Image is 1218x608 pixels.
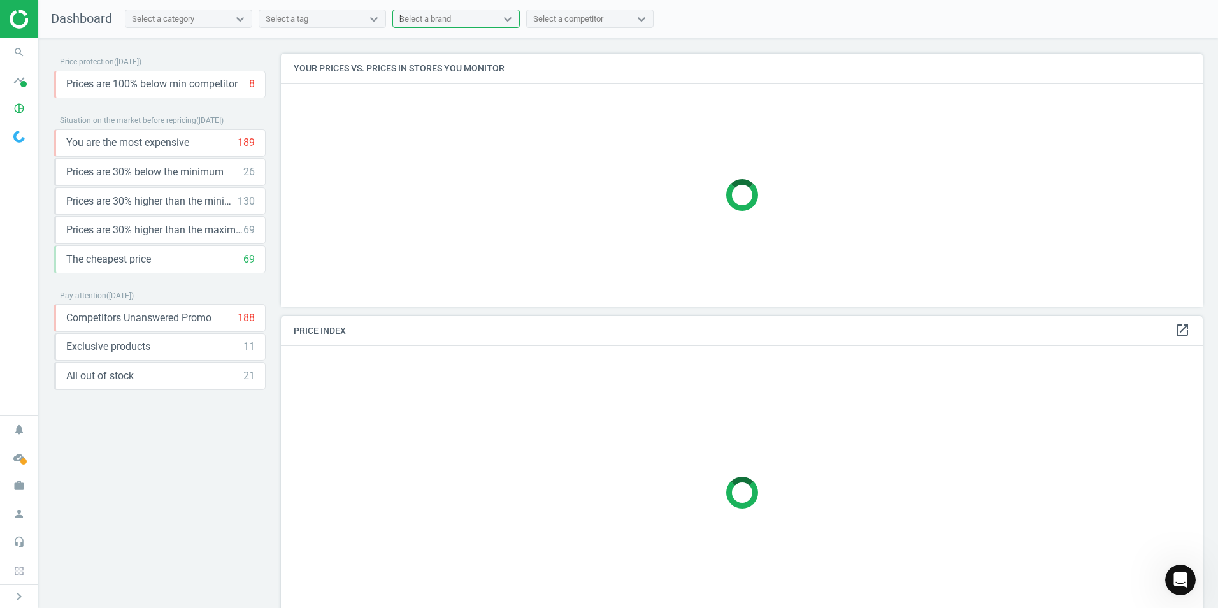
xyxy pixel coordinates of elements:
[7,474,31,498] i: work
[7,502,31,526] i: person
[243,369,255,383] div: 21
[7,445,31,470] i: cloud_done
[533,13,603,25] div: Select a competitor
[7,530,31,554] i: headset_mic
[7,40,31,64] i: search
[243,165,255,179] div: 26
[7,96,31,120] i: pie_chart_outlined
[114,57,141,66] span: ( [DATE] )
[1175,322,1190,339] a: open_in_new
[3,588,35,605] button: chevron_right
[66,340,150,354] span: Exclusive products
[66,311,211,325] span: Competitors Unanswered Promo
[51,11,112,26] span: Dashboard
[10,10,100,29] img: ajHJNr6hYgQAAAAASUVORK5CYII=
[11,589,27,604] i: chevron_right
[266,13,308,25] div: Select a tag
[238,194,255,208] div: 130
[132,13,194,25] div: Select a category
[66,77,238,91] span: Prices are 100% below min competitor
[281,316,1203,346] h4: Price Index
[66,194,238,208] span: Prices are 30% higher than the minimum
[196,116,224,125] span: ( [DATE] )
[60,116,196,125] span: Situation on the market before repricing
[238,136,255,150] div: 189
[1175,322,1190,338] i: open_in_new
[7,417,31,442] i: notifications
[66,252,151,266] span: The cheapest price
[7,68,31,92] i: timeline
[66,136,189,150] span: You are the most expensive
[243,252,255,266] div: 69
[281,54,1203,83] h4: Your prices vs. prices in stores you monitor
[243,340,255,354] div: 11
[60,291,106,300] span: Pay attention
[106,291,134,300] span: ( [DATE] )
[66,223,243,237] span: Prices are 30% higher than the maximal
[66,165,224,179] span: Prices are 30% below the minimum
[1165,565,1196,595] iframe: Intercom live chat
[249,77,255,91] div: 8
[60,57,114,66] span: Price protection
[243,223,255,237] div: 69
[238,311,255,325] div: 188
[399,13,451,25] div: Select a brand
[13,131,25,143] img: wGWNvw8QSZomAAAAABJRU5ErkJggg==
[66,369,134,383] span: All out of stock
